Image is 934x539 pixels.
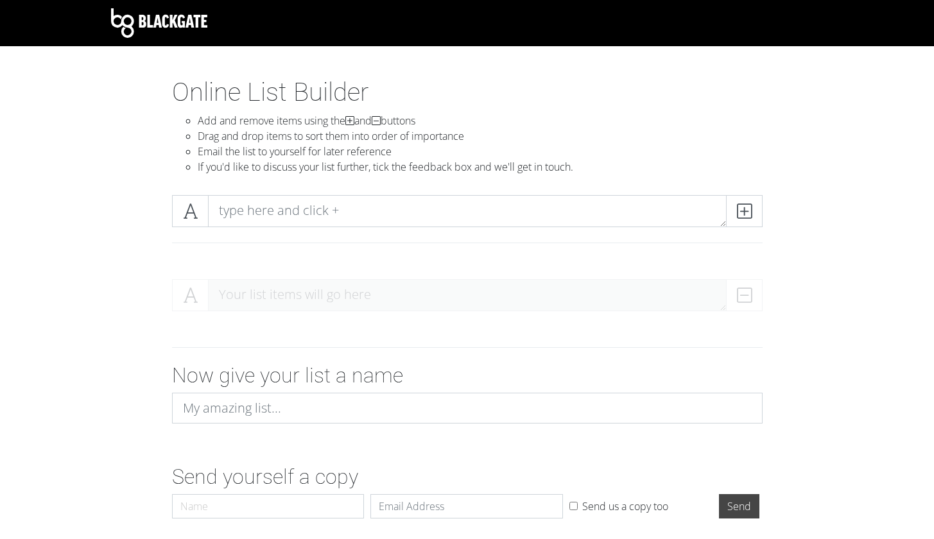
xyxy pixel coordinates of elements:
[370,494,563,518] input: Email Address
[172,465,763,489] h2: Send yourself a copy
[582,499,668,514] label: Send us a copy too
[198,113,763,128] li: Add and remove items using the and buttons
[172,77,763,108] h1: Online List Builder
[198,159,763,175] li: If you'd like to discuss your list further, tick the feedback box and we'll get in touch.
[172,393,763,424] input: My amazing list...
[172,363,763,388] h2: Now give your list a name
[172,494,365,518] input: Name
[198,128,763,144] li: Drag and drop items to sort them into order of importance
[719,494,759,518] input: Send
[111,8,207,38] img: Blackgate
[198,144,763,159] li: Email the list to yourself for later reference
